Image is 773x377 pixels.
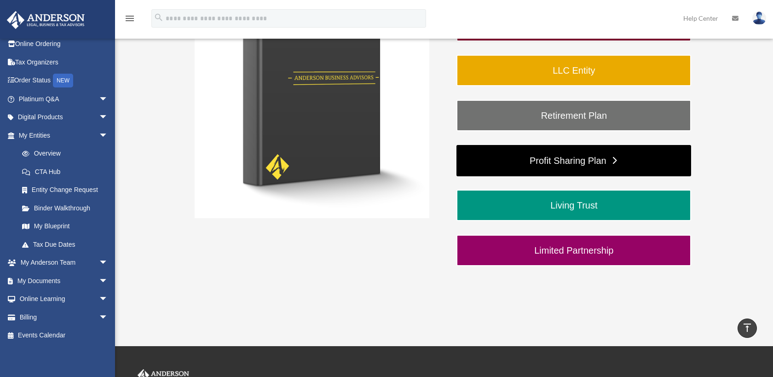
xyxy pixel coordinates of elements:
a: Limited Partnership [456,235,691,266]
span: arrow_drop_down [99,290,117,309]
a: My Documentsarrow_drop_down [6,272,122,290]
a: Binder Walkthrough [13,199,117,217]
a: Retirement Plan [456,100,691,131]
span: arrow_drop_down [99,108,117,127]
span: arrow_drop_down [99,90,117,109]
i: menu [124,13,135,24]
img: Anderson Advisors Platinum Portal [4,11,87,29]
div: NEW [53,74,73,87]
a: Online Ordering [6,35,122,53]
a: My Entitiesarrow_drop_down [6,126,122,145]
a: Overview [13,145,122,163]
a: Events Calendar [6,326,122,345]
span: arrow_drop_down [99,126,117,145]
a: Tax Organizers [6,53,122,71]
a: My Anderson Teamarrow_drop_down [6,254,122,272]
a: Billingarrow_drop_down [6,308,122,326]
a: CTA Hub [13,162,122,181]
a: Profit Sharing Plan [456,145,691,176]
i: search [154,12,164,23]
a: My Blueprint [13,217,122,236]
a: Entity Change Request [13,181,122,199]
a: Platinum Q&Aarrow_drop_down [6,90,122,108]
a: Online Learningarrow_drop_down [6,290,122,308]
a: Digital Productsarrow_drop_down [6,108,122,127]
img: User Pic [752,12,766,25]
i: vertical_align_top [742,322,753,333]
a: menu [124,16,135,24]
a: Tax Due Dates [13,235,122,254]
span: arrow_drop_down [99,308,117,327]
a: vertical_align_top [738,319,757,338]
a: Order StatusNEW [6,71,122,90]
a: LLC Entity [456,55,691,86]
span: arrow_drop_down [99,254,117,273]
span: arrow_drop_down [99,272,117,290]
a: Living Trust [456,190,691,221]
